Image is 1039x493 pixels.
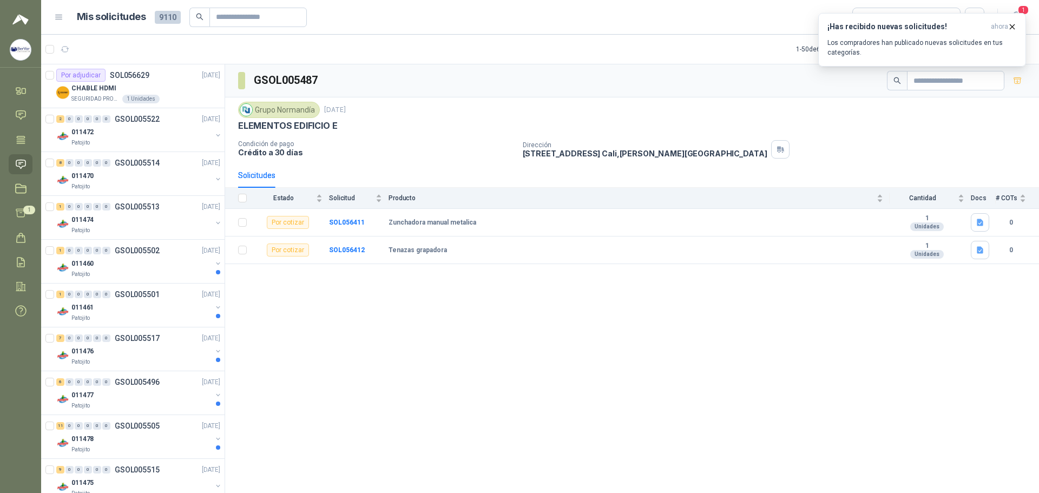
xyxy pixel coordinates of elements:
div: 0 [75,466,83,474]
p: GSOL005522 [115,115,160,123]
p: [DATE] [202,70,220,81]
b: 0 [996,218,1026,228]
th: # COTs [996,188,1039,209]
p: 011477 [71,390,94,400]
div: Unidades [910,222,944,231]
a: SOL056411 [329,219,365,226]
b: Tenazas grapadora [389,246,447,255]
button: ¡Has recibido nuevas solicitudes!ahora Los compradores han publicado nuevas solicitudes en tus ca... [818,13,1026,67]
img: Company Logo [56,174,69,187]
div: 8 [56,159,64,167]
div: 0 [75,291,83,298]
div: 0 [102,422,110,430]
p: Patojito [71,445,90,454]
div: 0 [102,159,110,167]
div: 0 [93,115,101,123]
div: Por cotizar [267,216,309,229]
div: Por adjudicar [56,69,106,82]
span: ahora [991,22,1008,31]
img: Company Logo [56,86,69,99]
img: Company Logo [56,218,69,231]
span: 1 [1017,5,1029,15]
a: 1 [9,203,32,223]
p: 011474 [71,215,94,225]
p: Dirección [523,141,767,149]
div: 0 [102,203,110,211]
div: 0 [102,378,110,386]
div: 0 [93,466,101,474]
span: search [893,77,901,84]
p: Patojito [71,270,90,279]
p: [DATE] [202,246,220,256]
div: 0 [93,159,101,167]
a: 2 0 0 0 0 0 GSOL005522[DATE] Company Logo011472Patojito [56,113,222,147]
img: Company Logo [56,437,69,450]
div: 0 [102,291,110,298]
p: GSOL005515 [115,466,160,474]
div: 1 - 50 de 6329 [796,41,866,58]
span: # COTs [996,194,1017,202]
p: GSOL005505 [115,422,160,430]
div: 11 [56,422,64,430]
th: Estado [253,188,329,209]
p: [DATE] [202,158,220,168]
p: Patojito [71,139,90,147]
a: 6 0 0 0 0 0 GSOL005496[DATE] Company Logo011477Patojito [56,376,222,410]
a: Por adjudicarSOL056629[DATE] Company LogoCHABLE HDMISEGURIDAD PROVISER LTDA1 Unidades [41,64,225,108]
div: 0 [65,203,74,211]
div: 0 [84,378,92,386]
p: 011461 [71,303,94,313]
div: 0 [65,247,74,254]
img: Company Logo [56,393,69,406]
div: 0 [93,334,101,342]
p: 011475 [71,478,94,488]
p: Patojito [71,358,90,366]
div: 0 [75,203,83,211]
b: 1 [890,214,964,223]
p: Crédito a 30 días [238,148,514,157]
p: [STREET_ADDRESS] Cali , [PERSON_NAME][GEOGRAPHIC_DATA] [523,149,767,158]
p: GSOL005501 [115,291,160,298]
div: 0 [65,378,74,386]
a: SOL056412 [329,246,365,254]
p: 011470 [71,171,94,181]
a: 1 0 0 0 0 0 GSOL005513[DATE] Company Logo011474Patojito [56,200,222,235]
p: GSOL005513 [115,203,160,211]
p: Condición de pago [238,140,514,148]
div: 0 [75,334,83,342]
div: 2 [56,115,64,123]
div: 1 Unidades [122,95,160,103]
div: 0 [84,247,92,254]
th: Solicitud [329,188,389,209]
p: GSOL005517 [115,334,160,342]
b: Zunchadora manual metalica [389,219,476,227]
div: 9 [56,466,64,474]
p: 011478 [71,434,94,444]
div: 0 [93,291,101,298]
div: 0 [84,466,92,474]
span: Producto [389,194,874,202]
div: 0 [84,115,92,123]
div: 0 [93,422,101,430]
p: Los compradores han publicado nuevas solicitudes en tus categorías. [827,38,1017,57]
p: CHABLE HDMI [71,83,116,94]
div: Unidades [910,250,944,259]
div: 0 [65,115,74,123]
div: 0 [102,334,110,342]
p: GSOL005496 [115,378,160,386]
p: GSOL005514 [115,159,160,167]
p: [DATE] [202,114,220,124]
div: Solicitudes [238,169,275,181]
span: search [196,13,203,21]
div: 0 [75,115,83,123]
p: [DATE] [202,465,220,475]
div: 0 [65,291,74,298]
div: 0 [75,422,83,430]
p: 011476 [71,346,94,357]
span: Cantidad [890,194,956,202]
div: 0 [65,466,74,474]
div: 1 [56,291,64,298]
p: [DATE] [202,290,220,300]
p: ELEMENTOS EDIFICIO E [238,120,337,132]
a: 1 0 0 0 0 0 GSOL005502[DATE] Company Logo011460Patojito [56,244,222,279]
